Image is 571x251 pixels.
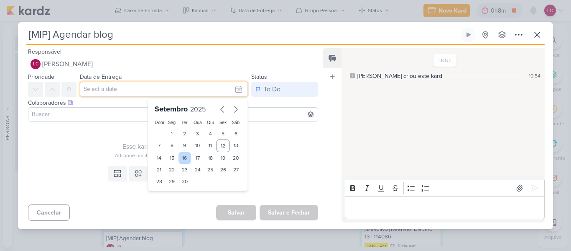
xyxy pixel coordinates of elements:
div: 4 [204,128,217,140]
input: Kard Sem Título [26,27,459,42]
div: 7 [153,140,166,152]
div: Laís Costa [31,59,41,69]
div: Esse kard não possui nenhum item [28,142,318,152]
div: Qua [193,119,202,126]
button: Cancelar [28,204,70,221]
div: 13 [229,140,242,152]
div: 12 [217,140,229,152]
div: 22 [166,164,178,176]
div: 29 [166,176,178,187]
div: 15 [166,152,178,164]
div: 26 [217,164,229,176]
p: LC [33,62,38,67]
label: Status [251,73,267,80]
div: 8 [166,140,178,152]
div: 3 [191,128,204,140]
div: 6 [229,128,242,140]
input: Buscar [30,109,316,119]
div: Colaboradores [28,98,318,107]
div: Ter [180,119,190,126]
span: Setembro [155,104,188,114]
div: Editor toolbar [345,180,545,196]
div: 23 [178,164,191,176]
div: 10:54 [529,72,540,80]
div: 2 [178,128,191,140]
div: Adicione um item abaixo ou selecione um template [28,152,318,159]
span: 2025 [190,105,206,114]
div: Editor editing area: main [345,196,545,219]
div: Sáb [231,119,241,126]
div: 5 [217,128,229,140]
div: 28 [153,176,166,187]
div: Ligar relógio [465,31,472,38]
div: 1 [166,128,178,140]
button: To Do [251,82,318,97]
button: LC [PERSON_NAME] [28,57,318,72]
input: Select a date [80,82,248,97]
div: 20 [229,152,242,164]
div: 16 [178,152,191,164]
div: To Do [264,84,280,94]
label: Responsável [28,48,61,55]
div: 14 [153,152,166,164]
div: 11 [204,140,217,152]
div: 19 [217,152,229,164]
div: 27 [229,164,242,176]
div: 18 [204,152,217,164]
div: 17 [191,152,204,164]
div: Qui [206,119,215,126]
div: 9 [178,140,191,152]
span: [PERSON_NAME] [42,59,93,69]
div: [PERSON_NAME] criou este kard [357,72,442,80]
div: Dom [155,119,164,126]
label: Prioridade [28,73,54,80]
div: 24 [191,164,204,176]
div: Sex [218,119,228,126]
div: Seg [167,119,177,126]
div: 25 [204,164,217,176]
label: Data de Entrega [80,73,122,80]
div: 21 [153,164,166,176]
div: 30 [178,176,191,187]
div: 10 [191,140,204,152]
